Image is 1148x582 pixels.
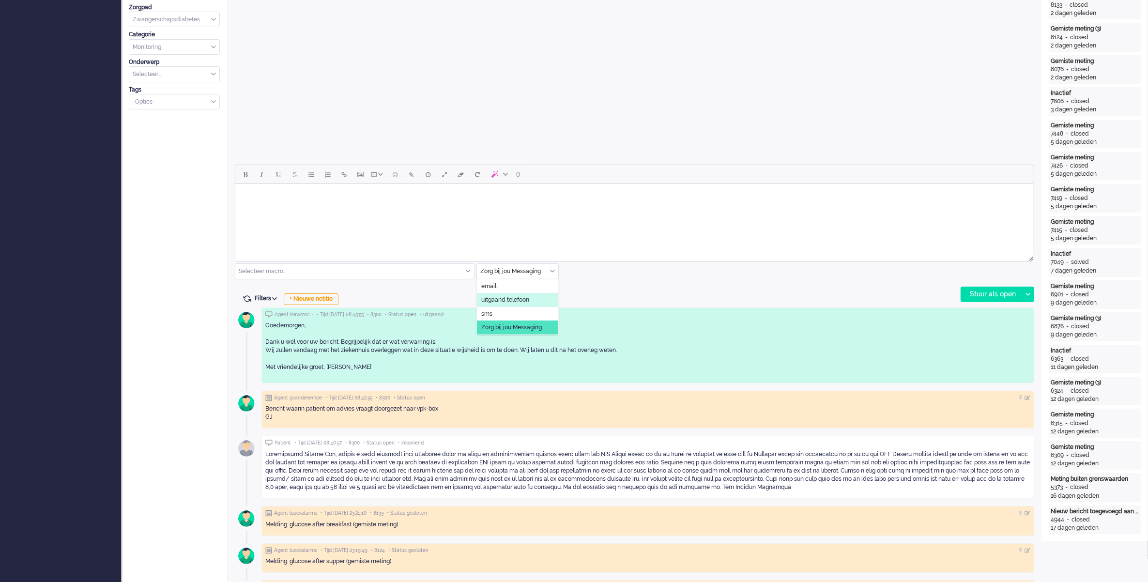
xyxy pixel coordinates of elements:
div: 6315 [1051,419,1063,428]
button: Insert/edit link [336,166,352,183]
div: Melding: glucose after supper (gemiste meting) [265,557,1030,566]
div: 8133 [1051,1,1062,9]
div: Inactief [1051,250,1139,258]
div: 6363 [1051,355,1063,363]
div: 12 dagen geleden [1051,428,1139,436]
div: Inactief [1051,89,1139,97]
img: avatar [234,308,259,332]
div: - [1063,130,1071,138]
div: 6309 [1051,451,1064,459]
div: 12 dagen geleden [1051,459,1139,468]
div: Gemiste meting [1051,282,1139,291]
span: 0 [516,170,520,178]
button: Insert/edit image [352,166,369,183]
div: 3 dagen geleden [1051,106,1139,114]
img: avatar [234,506,259,531]
button: Delay message [420,166,436,183]
div: Onderwerp [129,58,220,66]
div: 7049 [1051,258,1064,266]
div: closed [1071,322,1089,331]
div: - [1062,226,1070,234]
div: - [1063,355,1071,363]
span: • Tijd [DATE] 08:42:55 [325,395,372,401]
div: Zorgpad [129,3,220,12]
div: Melding: glucose after breakfast (gemiste meting) [265,521,1030,529]
div: Nieuw bericht toegevoegd aan gesprek [1051,507,1139,516]
div: Gemiste meting (3) [1051,25,1139,33]
span: • 8300 [376,395,390,401]
div: - [1063,33,1070,42]
div: - [1062,194,1070,202]
div: Gemiste meting [1051,185,1139,194]
div: 7419 [1051,194,1062,202]
img: ic_chat_grey.svg [265,311,273,318]
span: • Status open [385,311,416,318]
button: 0 [512,166,524,183]
div: closed [1071,355,1089,363]
div: 7606 [1051,97,1064,106]
li: uitgaand telefoon [477,293,558,307]
div: - [1063,387,1071,395]
img: ic_note_grey.svg [265,510,272,517]
div: - [1064,516,1071,524]
div: - [1063,483,1070,491]
button: Strikethrough [287,166,303,183]
div: Resize [1026,252,1034,261]
div: 7448 [1051,130,1063,138]
div: 5 dagen geleden [1051,202,1139,211]
div: - [1063,162,1070,170]
span: Agent isawmsc • [275,311,313,318]
span: • 8300 [345,440,360,446]
img: ic_chat_grey.svg [265,440,273,446]
div: 7426 [1051,162,1063,170]
button: Add attachment [403,166,420,183]
div: solved [1071,258,1089,266]
span: uitgaand telefoon [481,296,529,304]
div: 7415 [1051,226,1062,234]
div: Meting buiten grenswaarden [1051,475,1139,483]
span: • inkomend [398,440,424,446]
div: closed [1070,226,1088,234]
span: • Status gesloten [387,510,427,517]
span: email [481,282,496,291]
button: Numbered list [320,166,336,183]
div: closed [1070,162,1088,170]
div: 6901 [1051,291,1063,299]
div: 11 dagen geleden [1051,363,1139,371]
span: • Tijd [DATE] 23:19:49 [321,547,367,554]
div: 6324 [1051,387,1063,395]
button: Emoticons [387,166,403,183]
span: • Status open [394,395,425,401]
div: 6876 [1051,322,1064,331]
button: Clear formatting [453,166,469,183]
div: Gemiste meting (3) [1051,314,1139,322]
span: Filters [255,295,280,302]
span: • Tijd [DATE] 08:45:55 [317,311,364,318]
div: Bericht waarin patient om advies vraagt doorgezet naar vpk-box GJ [265,405,1030,421]
li: sms [477,307,558,321]
div: 2 dagen geleden [1051,42,1139,50]
div: closed [1071,451,1089,459]
p: Goedemorgen, Dank u wel voor uw bericht. Begrijpelijk dat er wat verwarring is. Wij zullen vandaa... [265,322,1030,371]
div: 5 dagen geleden [1051,138,1139,146]
div: Inactief [1051,347,1139,355]
div: Loremipsumd Sitame Con, adipis e sedd eiusmodt inci utlaboree dolor ma aliqu en adminimveniam qui... [265,450,1030,492]
button: Reset content [469,166,486,183]
div: closed [1071,387,1089,395]
span: Patiënt [275,440,291,446]
div: closed [1070,483,1088,491]
div: closed [1071,516,1090,524]
li: Zorg bij jou Messaging [477,321,558,335]
div: - [1063,419,1070,428]
div: 8124 [1051,33,1063,42]
div: closed [1070,419,1088,428]
div: - [1064,65,1071,74]
div: - [1064,258,1071,266]
button: Table [369,166,387,183]
div: 2 dagen geleden [1051,74,1139,82]
span: • 8300 [367,311,382,318]
button: AI [486,166,512,183]
div: - [1063,291,1071,299]
div: 17 dagen geleden [1051,524,1139,532]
